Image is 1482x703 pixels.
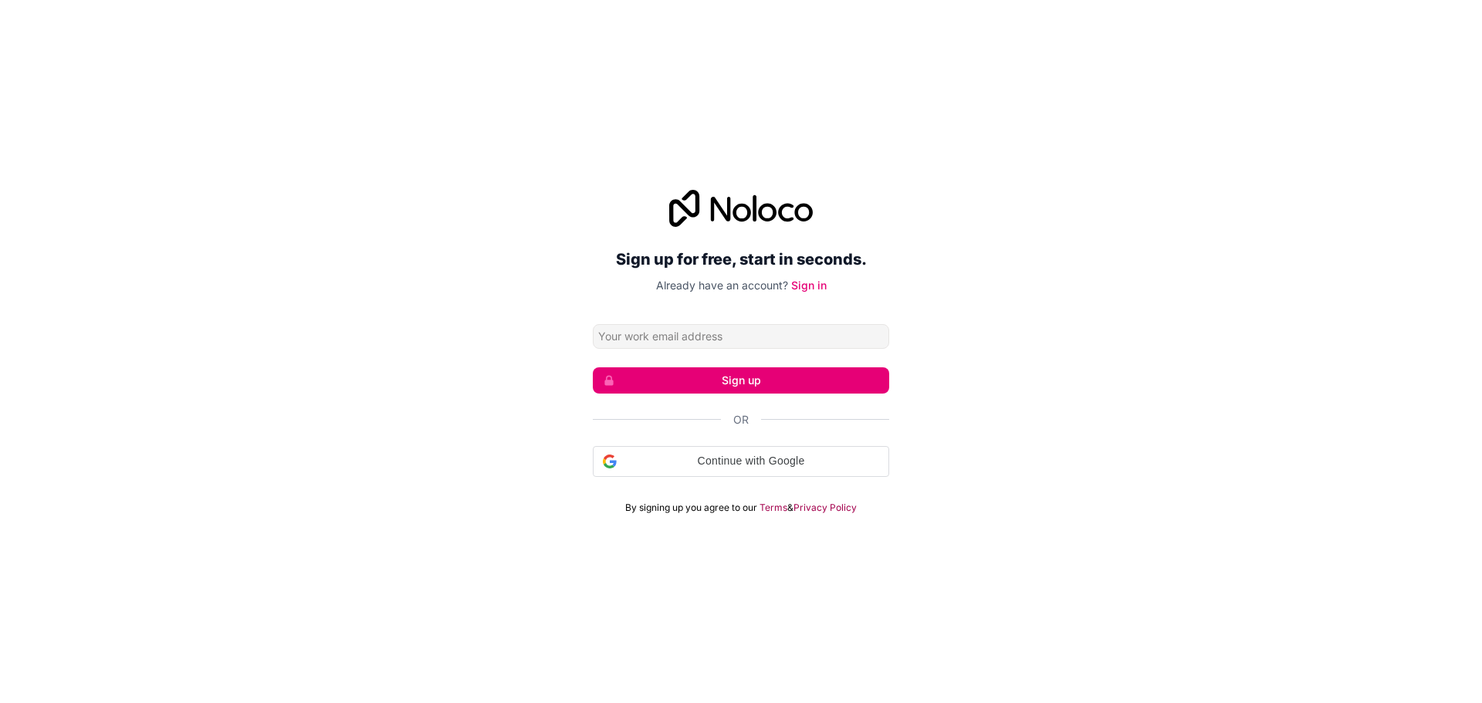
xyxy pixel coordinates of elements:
div: Continue with Google [593,446,889,477]
span: By signing up you agree to our [625,502,757,514]
a: Sign in [791,279,827,292]
a: Terms [760,502,787,514]
span: Or [733,412,749,428]
span: Already have an account? [656,279,788,292]
span: & [787,502,793,514]
button: Sign up [593,367,889,394]
input: Email address [593,324,889,349]
span: Continue with Google [623,453,879,469]
h2: Sign up for free, start in seconds. [593,245,889,273]
a: Privacy Policy [793,502,857,514]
